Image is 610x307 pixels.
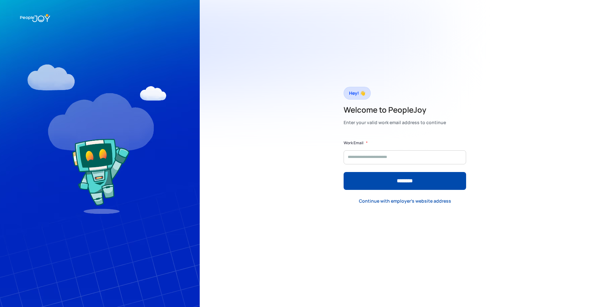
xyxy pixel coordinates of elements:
[359,198,451,204] div: Continue with employer's website address
[354,195,456,208] a: Continue with employer's website address
[344,140,363,146] label: Work Email
[349,89,365,98] div: Hey! 👋
[344,105,446,115] h2: Welcome to PeopleJoy
[344,140,466,190] form: Form
[344,118,446,127] div: Enter your valid work email address to continue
